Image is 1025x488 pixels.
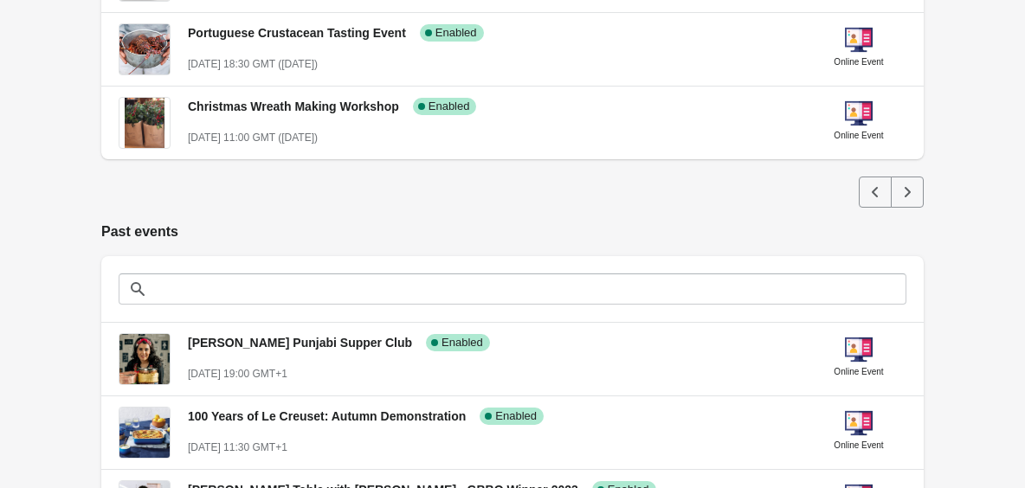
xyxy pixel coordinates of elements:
[188,58,318,70] span: [DATE] 18:30 GMT ([DATE])
[859,177,924,208] nav: Pagination
[188,441,287,453] span: [DATE] 11:30 GMT+1
[188,26,406,40] span: Portuguese Crustacean Tasting Event
[188,132,318,144] span: [DATE] 11:00 GMT ([DATE])
[834,127,883,144] div: Online Event
[435,26,477,40] span: Enabled
[119,24,170,74] img: Portuguese Crustacean Tasting Event
[188,409,466,423] span: 100 Years of Le Creuset: Autumn Demonstration
[834,363,883,381] div: Online Event
[119,408,170,458] img: 100 Years of Le Creuset: Autumn Demonstration
[845,26,873,54] img: online-event-5d64391802a09ceff1f8b055f10f5880.png
[442,336,483,350] span: Enabled
[188,100,399,113] span: Christmas Wreath Making Workshop
[429,100,470,113] span: Enabled
[495,409,537,423] span: Enabled
[188,368,287,380] span: [DATE] 19:00 GMT+1
[859,177,892,208] button: Previous
[101,222,924,242] h2: Past events
[125,98,164,148] img: Christmas Wreath Making Workshop
[845,336,873,363] img: online-event-5d64391802a09ceff1f8b055f10f5880.png
[188,336,412,350] span: [PERSON_NAME] Punjabi Supper Club
[845,100,873,127] img: online-event-5d64391802a09ceff1f8b055f10f5880.png
[834,437,883,454] div: Online Event
[834,54,883,71] div: Online Event
[891,177,924,208] button: Next
[119,334,170,384] img: Dipna Anand's Punjabi Supper Club
[845,409,873,437] img: online-event-5d64391802a09ceff1f8b055f10f5880.png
